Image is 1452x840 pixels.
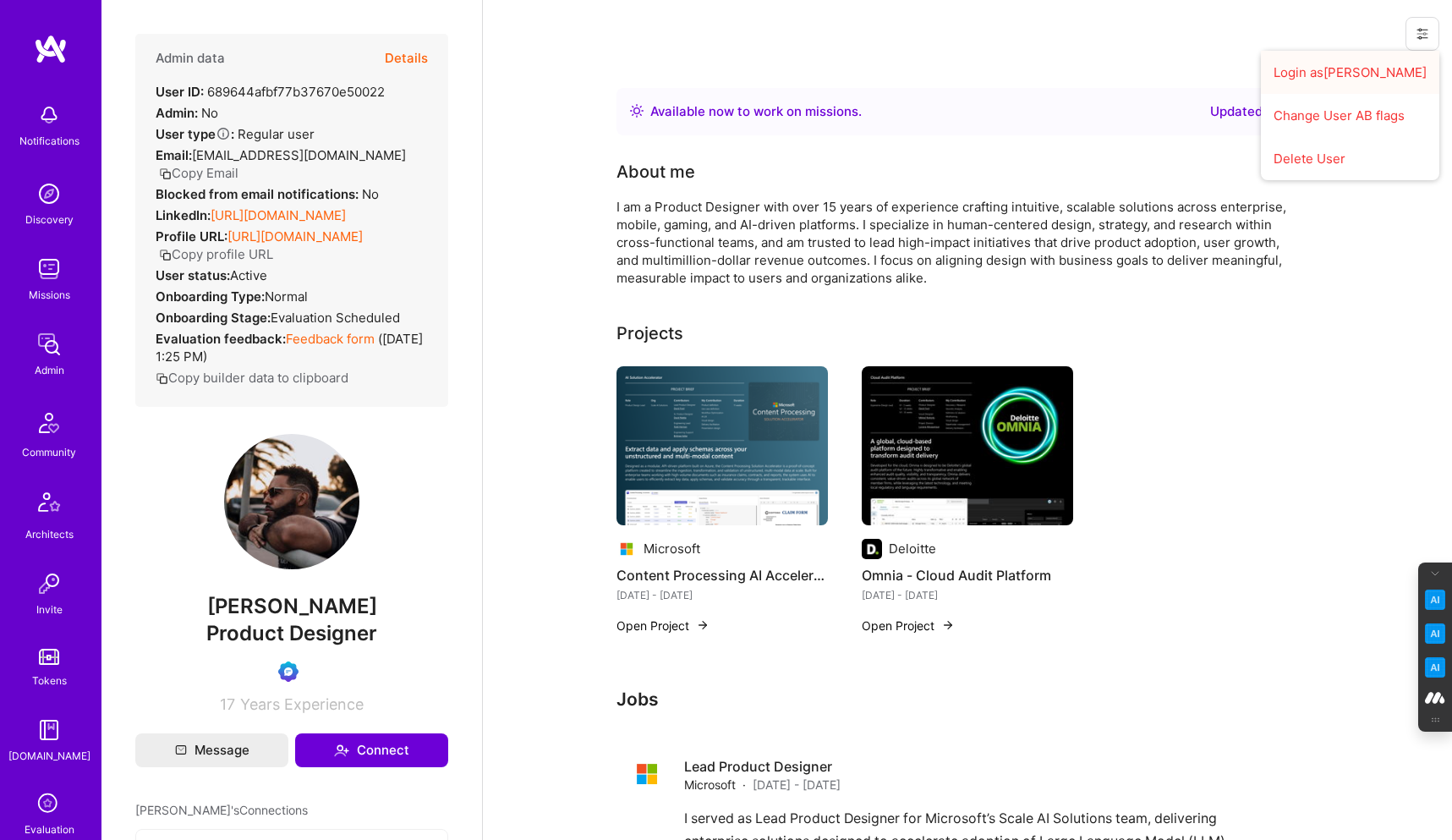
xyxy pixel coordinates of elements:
span: normal [265,288,308,305]
span: · [742,776,746,793]
button: Copy profile URL [159,245,273,263]
h4: Admin data [156,51,225,66]
a: [URL][DOMAIN_NAME] [211,207,346,223]
div: I am a Product Designer with over 15 years of experience crafting intuitive, scalable solutions a... [616,198,1293,287]
img: admin teamwork [32,327,66,361]
div: Missions [29,286,70,304]
div: Invite [36,601,63,618]
div: Discovery [25,211,74,228]
span: Microsoft [684,776,736,793]
img: Content Processing AI Accelerator [616,366,828,525]
button: Login as[PERSON_NAME] [1261,51,1439,94]
img: bell [32,98,66,132]
div: 689644afbf77b37670e50022 [156,83,385,101]
strong: User ID: [156,84,204,100]
span: [EMAIL_ADDRESS][DOMAIN_NAME] [192,147,406,163]
i: icon Mail [175,744,187,756]
strong: Email: [156,147,192,163]
i: icon Copy [159,167,172,180]
strong: Onboarding Stage: [156,310,271,326]
img: Company logo [616,539,637,559]
div: Available now to work on missions . [650,102,862,122]
strong: Evaluation feedback: [156,331,286,347]
img: Key Point Extractor icon [1425,590,1445,610]
img: Omnia - Cloud Audit Platform [862,366,1073,525]
button: Copy builder data to clipboard [156,369,348,387]
img: teamwork [32,252,66,286]
div: ( [DATE] 1:25 PM ) [156,330,428,365]
span: Evaluation Scheduled [271,310,400,326]
img: Company logo [630,757,664,791]
strong: Profile URL: [156,228,227,244]
button: Open Project [862,617,955,634]
button: Open Project [616,617,710,634]
i: icon Connect [334,743,349,758]
div: Microsoft [644,540,700,557]
img: tokens [39,649,59,665]
strong: Blocked from email notifications: [156,186,362,202]
span: Years Experience [240,695,364,713]
h4: Omnia - Cloud Audit Platform [862,564,1073,586]
img: Architects [29,485,69,525]
a: [URL][DOMAIN_NAME] [227,228,363,244]
img: logo [34,34,68,64]
img: Email Tone Analyzer icon [1425,623,1445,644]
h4: Content Processing AI Accelerator [616,564,828,586]
div: Notifications [19,132,79,150]
img: arrow-right [696,618,710,632]
strong: User status: [156,267,230,283]
i: Help [216,126,231,141]
span: 17 [220,695,235,713]
img: arrow-right [941,618,955,632]
div: [DOMAIN_NAME] [8,747,90,765]
button: Details [385,34,428,83]
h4: Lead Product Designer [684,757,841,776]
button: Change User AB flags [1261,94,1439,137]
div: No [156,185,379,203]
div: Tokens [32,672,67,689]
h3: Jobs [616,689,1318,710]
img: Company logo [862,539,882,559]
div: Deloitte [889,540,936,557]
strong: LinkedIn: [156,207,211,223]
div: Community [22,443,76,461]
img: Availability [630,104,644,118]
i: icon SelectionTeam [33,788,65,821]
span: [PERSON_NAME]'s Connections [135,801,308,819]
img: Evaluation Call Booked [278,662,299,682]
div: About me [616,159,695,184]
div: No [156,104,218,122]
strong: User type : [156,126,234,142]
div: Admin [35,361,64,379]
div: Regular user [156,125,315,143]
img: Invite [32,567,66,601]
img: Jargon Buster icon [1425,657,1445,678]
button: Connect [295,733,448,767]
span: Product Designer [206,621,377,645]
img: guide book [32,713,66,747]
span: Active [230,267,267,283]
img: User Avatar [224,434,359,569]
div: Architects [25,525,74,543]
img: discovery [32,177,66,211]
div: Updated [DATE] [1210,102,1305,122]
button: Delete User [1261,137,1439,180]
img: Community [29,403,69,443]
a: Feedback form [286,331,375,347]
i: icon Copy [156,372,168,385]
strong: Onboarding Type: [156,288,265,305]
span: [PERSON_NAME] [135,594,448,619]
button: Message [135,733,288,767]
div: [DATE] - [DATE] [616,586,828,604]
div: Evaluation [25,821,74,838]
div: [DATE] - [DATE] [862,586,1073,604]
div: Projects [616,321,683,346]
span: [DATE] - [DATE] [753,776,841,793]
i: icon Copy [159,249,172,261]
button: Copy Email [159,164,238,182]
strong: Admin: [156,105,198,121]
